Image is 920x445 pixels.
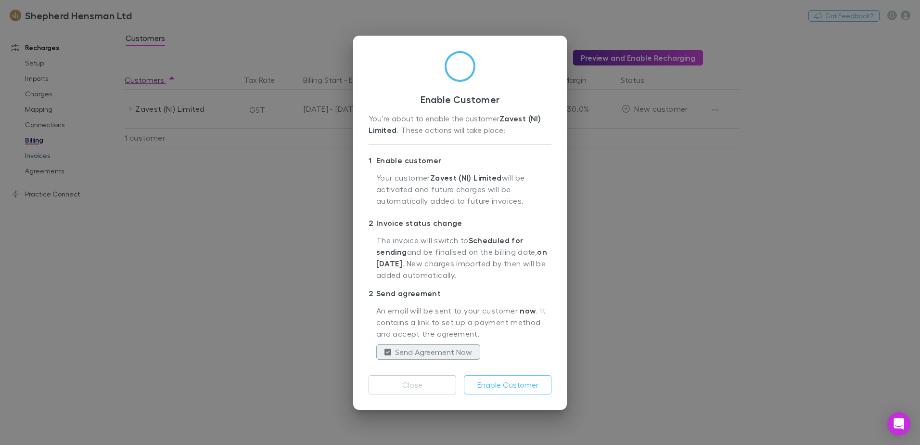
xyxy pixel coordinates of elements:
[395,346,472,358] label: Send Agreement Now
[369,215,551,231] p: Invoice status change
[376,235,551,282] p: The invoice will switch to and be finalised on the billing date, . New charges imported by then w...
[520,306,536,315] strong: now
[376,247,547,268] strong: on [DATE]
[369,93,551,105] h3: Enable Customer
[376,172,551,211] p: Your customer will be activated and future charges will be automatically added to future invoices.
[369,288,376,299] div: 2
[369,114,543,135] strong: Zavest (NI) Limited
[369,217,376,229] div: 2
[369,153,551,168] p: Enable customer
[369,286,551,301] p: Send agreement
[464,375,551,394] button: Enable Customer
[376,236,523,257] strong: Scheduled for sending
[369,113,551,137] div: You’re about to enable the customer . These actions will take place:
[887,412,910,435] div: Open Intercom Messenger
[430,173,502,183] strong: Zavest (NI) Limited
[369,375,456,394] button: Close
[376,344,480,360] button: Send Agreement Now
[369,155,376,166] div: 1
[376,305,551,340] p: An email will be sent to your customer . It contains a link to set up a payment method and accept...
